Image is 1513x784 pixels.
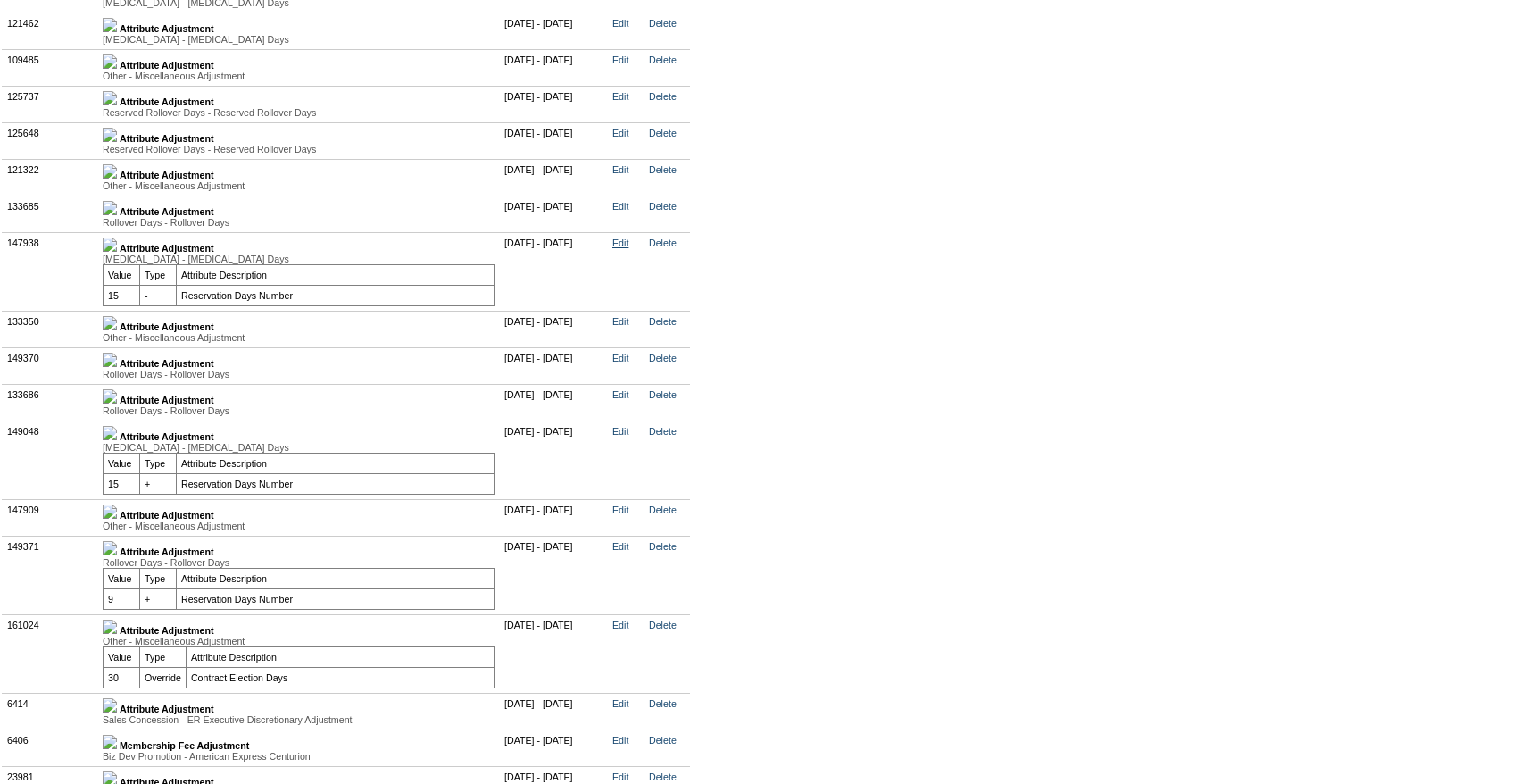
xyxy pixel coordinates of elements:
a: Delete [649,698,677,709]
img: b_plus.gif [103,128,117,142]
b: Attribute Adjustment [120,546,214,557]
td: 121322 [3,159,98,196]
div: Biz Dev Promotion - American Express Centurion [103,751,495,762]
div: [MEDICAL_DATA] - [MEDICAL_DATA] Days [103,34,495,45]
a: Delete [649,389,677,400]
a: Edit [612,128,628,138]
td: 15 [104,473,140,494]
img: b_plus.gif [103,316,117,330]
img: b_plus.gif [103,735,117,749]
div: Other - Miscellaneous Adjustment [103,521,495,531]
img: b_minus.gif [103,541,117,555]
td: + [140,588,177,609]
td: Value [104,264,140,285]
div: Other - Miscellaneous Adjustment [103,636,495,646]
td: + [140,473,177,494]
img: b_plus.gif [103,353,117,367]
td: Reservation Days Number [177,588,495,609]
td: 149370 [3,347,98,384]
td: Value [104,646,140,667]
b: Attribute Adjustment [120,96,214,107]
td: 149048 [3,421,98,499]
td: 121462 [3,13,98,49]
td: 133685 [3,196,98,232]
b: Attribute Adjustment [120,395,214,405]
td: 9 [104,588,140,609]
td: 149371 [3,536,98,614]
td: [DATE] - [DATE] [500,499,608,536]
td: 125737 [3,86,98,122]
div: Rollover Days - Rollover Days [103,405,495,416]
a: Delete [649,18,677,29]
a: Delete [649,426,677,437]
div: Rollover Days - Rollover Days [103,557,495,568]
a: Delete [649,238,677,248]
img: b_plus.gif [103,54,117,69]
div: Reserved Rollover Days - Reserved Rollover Days [103,107,495,118]
b: Attribute Adjustment [120,358,214,369]
td: Value [104,453,140,473]
td: Type [140,453,177,473]
img: b_plus.gif [103,164,117,179]
td: [DATE] - [DATE] [500,347,608,384]
b: Attribute Adjustment [120,243,214,254]
a: Edit [612,426,628,437]
b: Attribute Adjustment [120,23,214,34]
td: Reservation Days Number [177,285,495,305]
a: Edit [612,505,628,515]
td: [DATE] - [DATE] [500,384,608,421]
a: Edit [612,735,628,746]
td: 161024 [3,614,98,693]
a: Edit [612,164,628,175]
b: Attribute Adjustment [120,170,214,180]
td: 125648 [3,122,98,159]
td: [DATE] - [DATE] [500,614,608,693]
td: [DATE] - [DATE] [500,730,608,766]
a: Delete [649,620,677,630]
b: Membership Fee Adjustment [120,740,249,751]
a: Delete [649,54,677,65]
a: Edit [612,316,628,327]
div: [MEDICAL_DATA] - [MEDICAL_DATA] Days [103,254,495,264]
td: [DATE] - [DATE] [500,196,608,232]
td: [DATE] - [DATE] [500,122,608,159]
div: [MEDICAL_DATA] - [MEDICAL_DATA] Days [103,442,495,453]
td: Attribute Description [177,264,495,285]
a: Delete [649,201,677,212]
img: b_plus.gif [103,698,117,713]
a: Delete [649,128,677,138]
a: Delete [649,91,677,102]
td: 6414 [3,693,98,730]
td: [DATE] - [DATE] [500,421,608,499]
img: b_plus.gif [103,505,117,519]
img: b_plus.gif [103,389,117,404]
a: Edit [612,201,628,212]
div: Rollover Days - Rollover Days [103,217,495,228]
a: Edit [612,620,628,630]
div: Rollover Days - Rollover Days [103,369,495,379]
td: 109485 [3,49,98,86]
a: Edit [612,353,628,363]
td: [DATE] - [DATE] [500,49,608,86]
td: - [140,285,177,305]
td: Override [140,667,187,688]
b: Attribute Adjustment [120,206,214,217]
div: Other - Miscellaneous Adjustment [103,332,495,343]
a: Edit [612,54,628,65]
div: Other - Miscellaneous Adjustment [103,71,495,81]
td: [DATE] - [DATE] [500,536,608,614]
td: 15 [104,285,140,305]
a: Edit [612,238,628,248]
td: 133686 [3,384,98,421]
td: [DATE] - [DATE] [500,232,608,311]
td: [DATE] - [DATE] [500,159,608,196]
b: Attribute Adjustment [120,133,214,144]
img: b_minus.gif [103,238,117,252]
a: Edit [612,771,628,782]
td: Type [140,264,177,285]
td: 133350 [3,311,98,347]
div: Reserved Rollover Days - Reserved Rollover Days [103,144,495,154]
img: b_plus.gif [103,201,117,215]
a: Delete [649,735,677,746]
div: Sales Concession - ER Executive Discretionary Adjustment [103,714,495,725]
